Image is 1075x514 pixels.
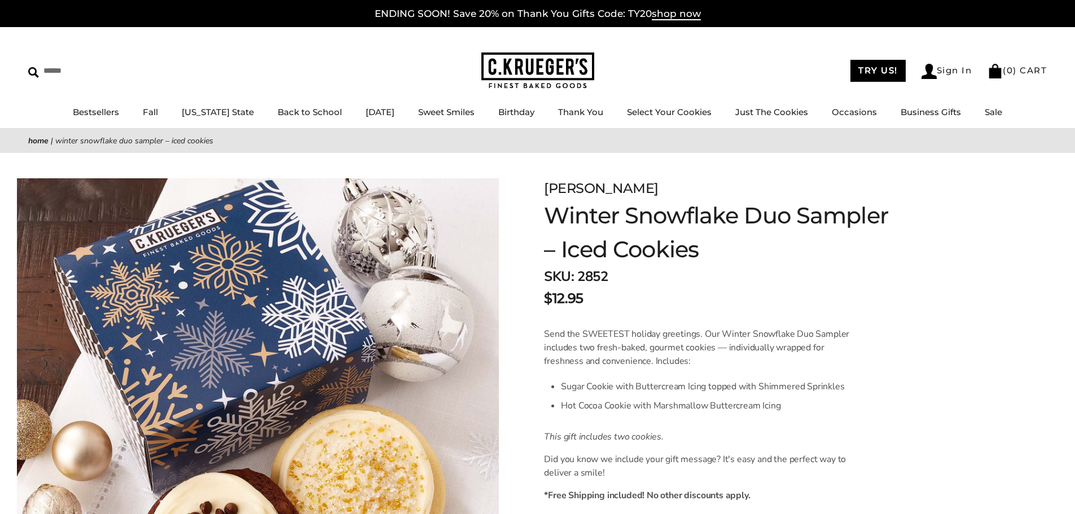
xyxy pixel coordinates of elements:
strong: SKU: [544,267,574,285]
a: Sale [985,107,1002,117]
a: Fall [143,107,158,117]
div: [PERSON_NAME] [544,178,904,199]
a: Home [28,135,49,146]
a: [DATE] [366,107,394,117]
p: Did you know we include your gift message? It's easy and the perfect way to deliver a smile! [544,453,853,480]
span: 2852 [577,267,608,285]
a: Sign In [922,64,972,79]
a: Sweet Smiles [418,107,475,117]
a: Bestsellers [73,107,119,117]
a: [US_STATE] State [182,107,254,117]
em: This gift includes two cookies. [544,430,664,443]
p: Send the SWEETEST holiday greetings. Our Winter Snowflake Duo Sampler includes two fresh-baked, g... [544,327,853,368]
img: Bag [988,64,1003,78]
img: Search [28,67,39,78]
span: shop now [652,8,701,20]
span: $12.95 [544,288,583,309]
a: TRY US! [850,60,906,82]
strong: *Free Shipping included! No other discounts apply. [544,489,750,502]
a: Thank You [558,107,603,117]
a: Back to School [278,107,342,117]
a: Select Your Cookies [627,107,712,117]
a: Birthday [498,107,534,117]
a: ENDING SOON! Save 20% on Thank You Gifts Code: TY20shop now [375,8,701,20]
li: Sugar Cookie with Buttercream Icing topped with Shimmered Sprinkles [561,377,853,396]
a: Business Gifts [901,107,961,117]
img: Account [922,64,937,79]
a: Occasions [832,107,877,117]
li: Hot Cocoa Cookie with Marshmallow Buttercream Icing [561,396,853,415]
a: (0) CART [988,65,1047,76]
span: Winter Snowflake Duo Sampler – Iced Cookies [55,135,213,146]
span: 0 [1007,65,1013,76]
a: Just The Cookies [735,107,808,117]
nav: breadcrumbs [28,134,1047,147]
h1: Winter Snowflake Duo Sampler – Iced Cookies [544,199,904,266]
input: Search [28,62,163,80]
span: | [51,135,53,146]
img: C.KRUEGER'S [481,52,594,89]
